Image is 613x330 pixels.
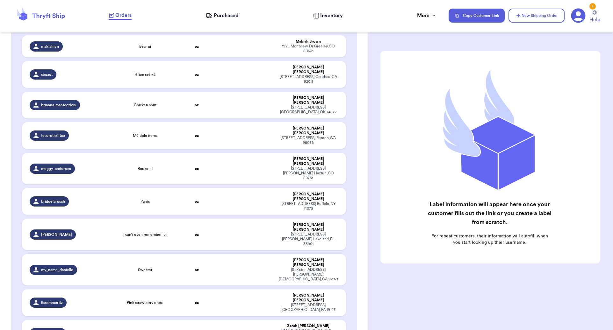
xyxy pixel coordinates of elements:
strong: oz [195,167,199,171]
span: brianna.mantooth92 [41,102,76,108]
div: 1925 Montview Dr Greeley , CO 80631 [278,44,338,53]
a: Orders [109,11,132,20]
a: Help [589,11,600,24]
button: Copy Customer Link [449,9,505,23]
div: Zarah [PERSON_NAME] [278,324,338,328]
div: Makiah Brown [278,39,338,44]
span: [PERSON_NAME] [41,232,72,237]
button: New Shipping Order [508,9,565,23]
div: [STREET_ADDRESS][PERSON_NAME] Haxtun , CO 80731 [278,166,338,180]
span: Orders [115,11,132,19]
div: [PERSON_NAME] [PERSON_NAME] [278,258,338,267]
span: sbgaut [41,72,53,77]
strong: oz [195,301,199,305]
div: [PERSON_NAME] [PERSON_NAME] [278,95,338,105]
span: Pink strawberry dress [127,300,163,305]
strong: oz [195,134,199,137]
strong: oz [195,233,199,236]
span: Múltiple ítems [133,133,157,138]
a: Inventory [313,12,343,19]
span: Bear pj [139,44,151,49]
div: [STREET_ADDRESS] [GEOGRAPHIC_DATA] , OK 74872 [278,105,338,115]
span: Chicken shirt [134,102,156,108]
span: tesorothriftco [41,133,65,138]
div: [STREET_ADDRESS] Renton , WA 98058 [278,136,338,145]
span: my_name_danielle [41,267,73,272]
h2: Label information will appear here once your customer fills out the link or you create a label fr... [427,200,552,227]
a: Purchased [206,12,239,19]
strong: oz [195,45,199,48]
div: [PERSON_NAME] [PERSON_NAME] [278,126,338,136]
a: 4 [571,8,586,23]
span: bridgelarusch [41,199,65,204]
div: [STREET_ADDRESS] Buffalo , NY 14075 [278,201,338,211]
span: I can’t even remember lol [123,232,167,237]
div: [STREET_ADDRESS][PERSON_NAME] [DEMOGRAPHIC_DATA] , CA 92071 [278,267,338,282]
strong: oz [195,200,199,203]
span: + 2 [151,73,155,76]
span: Purchased [214,12,239,19]
span: meggy_anderson [41,166,71,171]
span: makiahlyn [41,44,59,49]
strong: oz [195,103,199,107]
span: Inventory [320,12,343,19]
div: [STREET_ADDRESS] Carlsbad , CA 92011 [278,74,338,84]
div: [PERSON_NAME] [PERSON_NAME] [278,65,338,74]
span: itssammoritz [41,300,63,305]
span: + 1 [149,167,153,171]
strong: oz [195,73,199,76]
span: Pants [141,199,150,204]
div: [PERSON_NAME] [PERSON_NAME] [278,192,338,201]
div: More [417,12,437,19]
div: [PERSON_NAME] [PERSON_NAME] [278,293,338,303]
div: [PERSON_NAME] [PERSON_NAME] [278,157,338,166]
div: [STREET_ADDRESS] [GEOGRAPHIC_DATA] , PA 19147 [278,303,338,312]
span: Help [589,16,600,24]
strong: oz [195,268,199,272]
span: Books [138,166,153,171]
div: 4 [589,3,596,10]
span: Sweater [138,267,152,272]
div: [STREET_ADDRESS][PERSON_NAME] Lakeland , FL 33801 [278,232,338,246]
p: For repeat customers, their information will autofill when you start looking up their username. [427,233,552,246]
span: H &m set [134,72,155,77]
div: [PERSON_NAME] [PERSON_NAME] [278,222,338,232]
